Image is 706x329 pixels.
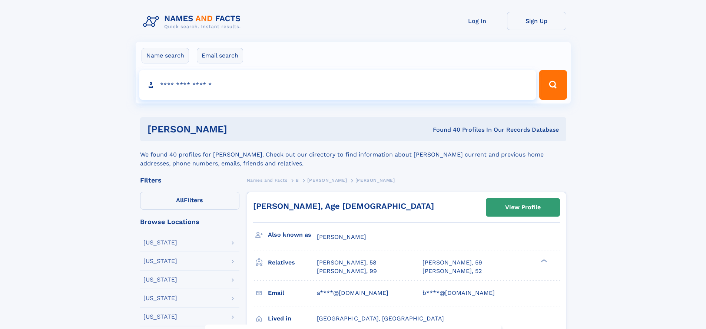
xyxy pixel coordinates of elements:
[142,48,189,63] label: Name search
[268,228,317,241] h3: Also known as
[307,175,347,185] a: [PERSON_NAME]
[317,233,366,240] span: [PERSON_NAME]
[143,277,177,283] div: [US_STATE]
[539,259,548,263] div: ❯
[247,175,288,185] a: Names and Facts
[140,192,239,210] label: Filters
[330,126,559,134] div: Found 40 Profiles In Our Records Database
[197,48,243,63] label: Email search
[140,141,566,168] div: We found 40 profiles for [PERSON_NAME]. Check out our directory to find information about [PERSON...
[422,267,482,275] a: [PERSON_NAME], 52
[317,315,444,322] span: [GEOGRAPHIC_DATA], [GEOGRAPHIC_DATA]
[140,218,239,225] div: Browse Locations
[143,314,177,320] div: [US_STATE]
[176,197,184,204] span: All
[140,12,247,32] img: Logo Names and Facts
[268,312,317,325] h3: Lived in
[317,267,377,275] a: [PERSON_NAME], 99
[422,259,482,267] a: [PERSON_NAME], 59
[268,256,317,269] h3: Relatives
[143,258,177,264] div: [US_STATE]
[307,178,347,183] span: [PERSON_NAME]
[486,198,560,216] a: View Profile
[355,178,395,183] span: [PERSON_NAME]
[140,177,239,184] div: Filters
[317,259,377,267] a: [PERSON_NAME], 58
[143,295,177,301] div: [US_STATE]
[296,175,299,185] a: B
[143,240,177,246] div: [US_STATE]
[148,125,330,134] h1: [PERSON_NAME]
[448,12,507,30] a: Log In
[296,178,299,183] span: B
[507,12,566,30] a: Sign Up
[539,70,567,100] button: Search Button
[268,287,317,299] h3: Email
[253,201,434,211] a: [PERSON_NAME], Age [DEMOGRAPHIC_DATA]
[505,199,541,216] div: View Profile
[139,70,536,100] input: search input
